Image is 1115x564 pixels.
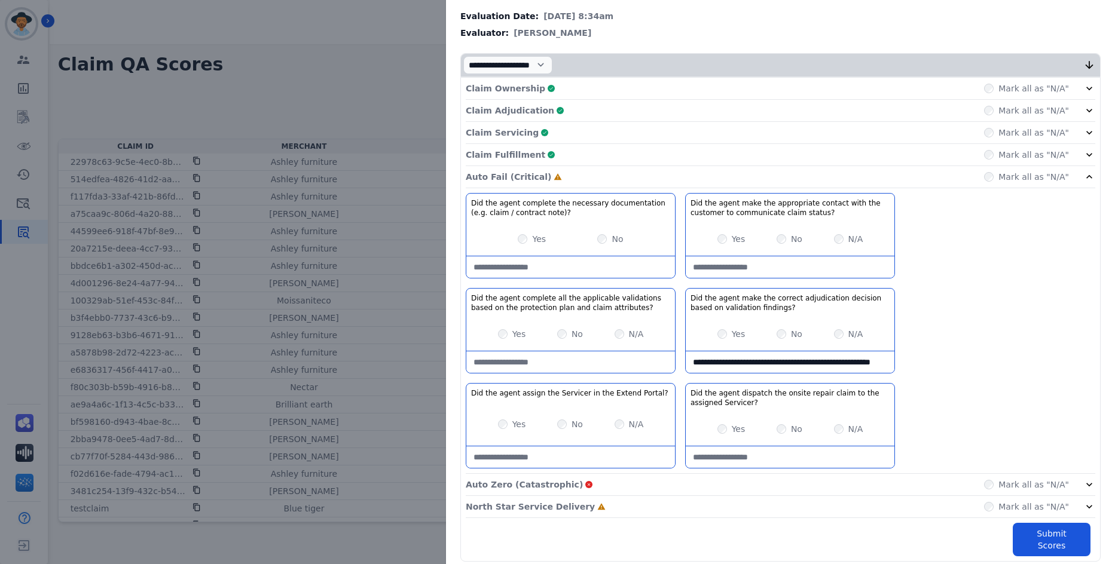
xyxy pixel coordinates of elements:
h3: Did the agent dispatch the onsite repair claim to the assigned Servicer? [691,388,890,407]
p: Claim Adjudication [466,105,554,117]
label: Mark all as "N/A" [998,82,1069,94]
p: Claim Ownership [466,82,545,94]
label: Mark all as "N/A" [998,149,1069,161]
label: No [572,328,583,340]
p: Claim Fulfillment [466,149,545,161]
label: N/A [848,328,863,340]
label: Yes [532,233,546,245]
label: Yes [512,328,526,340]
label: No [791,423,802,435]
h3: Did the agent make the correct adjudication decision based on validation findings? [691,293,890,312]
label: Mark all as "N/A" [998,501,1069,513]
h3: Did the agent assign the Servicer in the Extend Portal? [471,388,668,398]
label: Mark all as "N/A" [998,105,1069,117]
label: No [791,233,802,245]
label: No [791,328,802,340]
button: Submit Scores [1013,523,1090,556]
span: [PERSON_NAME] [514,27,591,39]
span: [DATE] 8:34am [543,10,613,22]
label: Mark all as "N/A" [998,479,1069,491]
label: N/A [629,328,644,340]
h3: Did the agent make the appropriate contact with the customer to communicate claim status? [691,198,890,217]
label: Mark all as "N/A" [998,171,1069,183]
label: Yes [732,233,746,245]
label: Yes [732,328,746,340]
label: N/A [629,418,644,430]
label: Yes [732,423,746,435]
h3: Did the agent complete all the applicable validations based on the protection plan and claim attr... [471,293,670,312]
label: N/A [848,423,863,435]
label: No [612,233,623,245]
div: Evaluator: [460,27,1101,39]
label: Mark all as "N/A" [998,127,1069,139]
h3: Did the agent complete the necessary documentation (e.g. claim / contract note)? [471,198,670,217]
div: Evaluation Date: [460,10,1101,22]
p: North Star Service Delivery [466,501,595,513]
p: Auto Fail (Critical) [466,171,551,183]
p: Claim Servicing [466,127,539,139]
label: Yes [512,418,526,430]
label: N/A [848,233,863,245]
p: Auto Zero (Catastrophic) [466,479,583,491]
label: No [572,418,583,430]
